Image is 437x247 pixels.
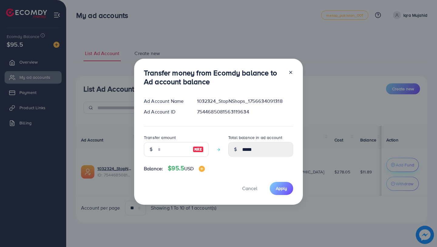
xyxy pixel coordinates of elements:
[235,182,265,195] button: Cancel
[184,165,194,172] span: USD
[144,134,176,141] label: Transfer amount
[144,165,163,172] span: Balance:
[193,146,204,153] img: image
[139,108,192,115] div: Ad Account ID
[192,108,298,115] div: 7544685081563119634
[242,185,257,192] span: Cancel
[139,98,192,105] div: Ad Account Name
[192,98,298,105] div: 1032324_StopNShops_1756634091318
[144,68,283,86] h3: Transfer money from Ecomdy balance to Ad account balance
[228,134,282,141] label: Total balance in ad account
[270,182,293,195] button: Apply
[168,165,205,172] h4: $95.5
[199,166,205,172] img: image
[276,185,287,191] span: Apply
